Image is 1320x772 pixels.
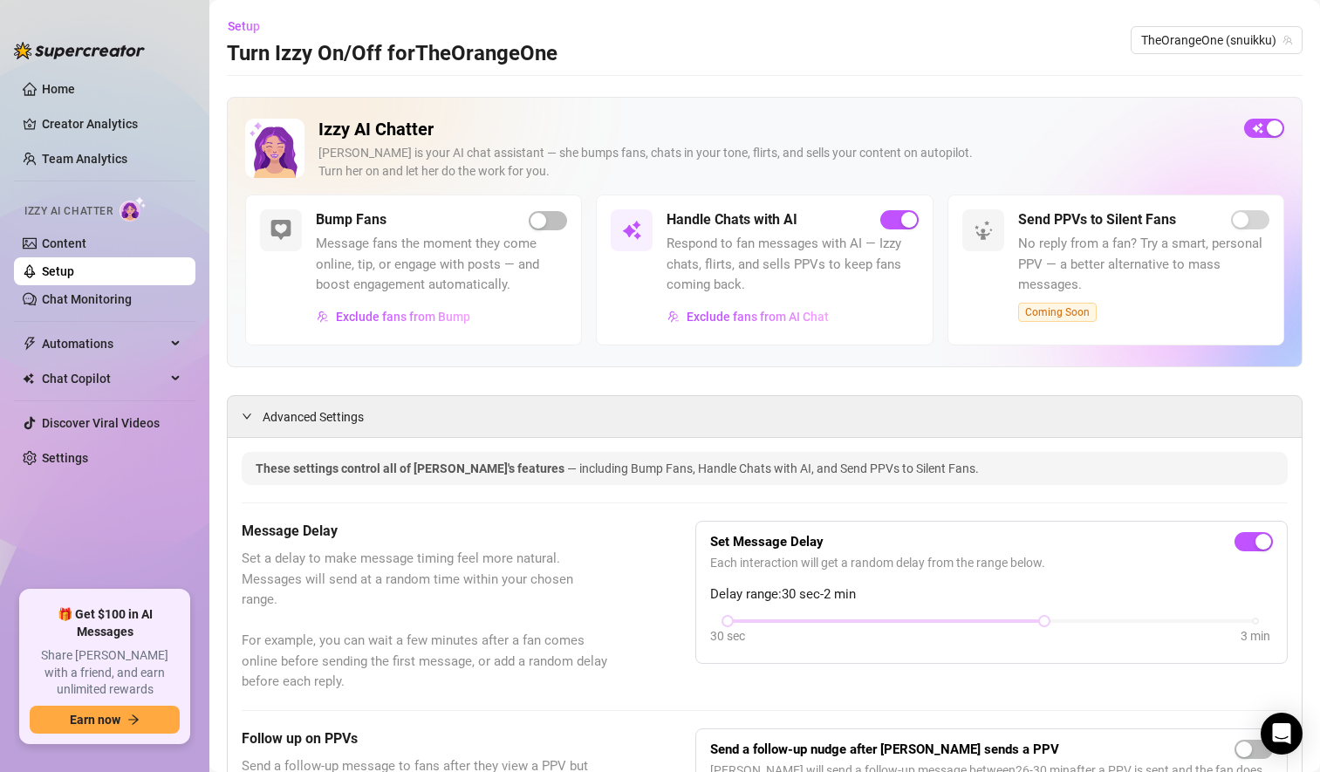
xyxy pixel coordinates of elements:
[42,416,160,430] a: Discover Viral Videos
[30,647,180,699] span: Share [PERSON_NAME] with a friend, and earn unlimited rewards
[227,40,557,68] h3: Turn Izzy On/Off for TheOrangeOne
[42,264,74,278] a: Setup
[23,372,34,385] img: Chat Copilot
[1261,713,1303,755] div: Open Intercom Messenger
[245,119,304,178] img: Izzy AI Chatter
[710,626,745,646] div: 30 sec
[42,292,132,306] a: Chat Monitoring
[667,209,797,230] h5: Handle Chats with AI
[242,406,263,426] div: expanded
[30,706,180,734] button: Earn nowarrow-right
[263,407,364,427] span: Advanced Settings
[227,12,274,40] button: Setup
[710,534,824,550] strong: Set Message Delay
[270,220,291,241] img: svg%3e
[242,521,608,542] h5: Message Delay
[1141,27,1292,53] span: TheOrangeOne (snuikku)
[242,549,608,693] span: Set a delay to make message timing feel more natural. Messages will send at a random time within ...
[42,330,166,358] span: Automations
[567,461,979,475] span: — including Bump Fans, Handle Chats with AI, and Send PPVs to Silent Fans.
[42,236,86,250] a: Content
[228,19,260,33] span: Setup
[120,196,147,222] img: AI Chatter
[30,606,180,640] span: 🎁 Get $100 in AI Messages
[316,234,567,296] span: Message fans the moment they come online, tip, or engage with posts — and boost engagement automa...
[667,311,680,323] img: svg%3e
[1018,209,1176,230] h5: Send PPVs to Silent Fans
[127,714,140,726] span: arrow-right
[42,365,166,393] span: Chat Copilot
[1241,626,1270,646] div: 3 min
[42,110,181,138] a: Creator Analytics
[316,303,471,331] button: Exclude fans from Bump
[687,310,829,324] span: Exclude fans from AI Chat
[42,451,88,465] a: Settings
[316,209,386,230] h5: Bump Fans
[70,713,120,727] span: Earn now
[667,303,830,331] button: Exclude fans from AI Chat
[318,119,1230,140] h2: Izzy AI Chatter
[42,152,127,166] a: Team Analytics
[336,310,470,324] span: Exclude fans from Bump
[710,741,1059,757] strong: Send a follow-up nudge after [PERSON_NAME] sends a PPV
[23,337,37,351] span: thunderbolt
[317,311,329,323] img: svg%3e
[1018,234,1269,296] span: No reply from a fan? Try a smart, personal PPV — a better alternative to mass messages.
[1282,35,1293,45] span: team
[621,220,642,241] img: svg%3e
[710,584,1273,605] span: Delay range: 30 sec - 2 min
[973,220,994,241] img: svg%3e
[14,42,145,59] img: logo-BBDzfeDw.svg
[24,203,113,220] span: Izzy AI Chatter
[242,411,252,421] span: expanded
[242,728,608,749] h5: Follow up on PPVs
[256,461,567,475] span: These settings control all of [PERSON_NAME]'s features
[42,82,75,96] a: Home
[1018,303,1097,322] span: Coming Soon
[710,553,1273,572] span: Each interaction will get a random delay from the range below.
[318,144,1230,181] div: [PERSON_NAME] is your AI chat assistant — she bumps fans, chats in your tone, flirts, and sells y...
[667,234,918,296] span: Respond to fan messages with AI — Izzy chats, flirts, and sells PPVs to keep fans coming back.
